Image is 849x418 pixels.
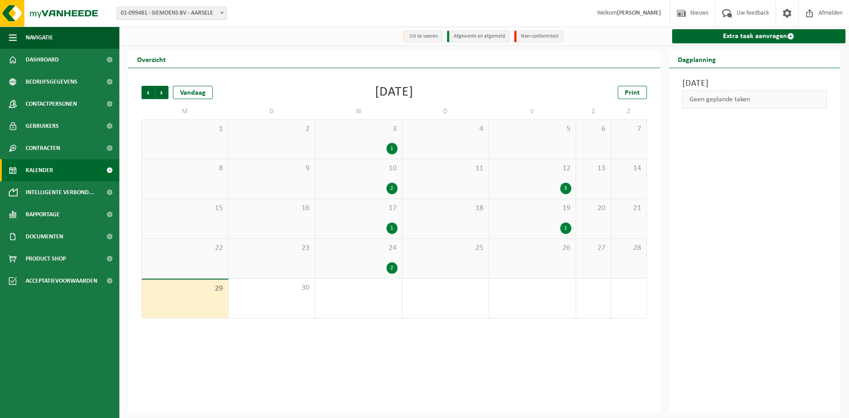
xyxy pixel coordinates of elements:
h3: [DATE] [682,77,827,90]
span: 21 [616,203,642,213]
span: 23 [233,243,311,253]
span: Documenten [26,226,63,248]
span: 1 [146,124,224,134]
div: 1 [560,222,571,234]
td: D [229,104,316,119]
div: 1 [386,222,398,234]
span: 9 [233,164,311,173]
h2: Dagplanning [669,50,725,68]
div: [DATE] [375,86,413,99]
li: Non-conformiteit [514,31,563,42]
a: Extra taak aanvragen [672,29,846,43]
span: Vorige [141,86,155,99]
strong: [PERSON_NAME] [617,10,661,16]
span: Print [625,89,640,96]
span: 28 [616,243,642,253]
span: 01-099481 - SIEMOENS BV - AARSELE [117,7,227,20]
span: Bedrijfsgegevens [26,71,77,93]
td: D [402,104,490,119]
td: Z [611,104,646,119]
span: 19 [493,203,571,213]
span: 2 [233,124,311,134]
span: Intelligente verbond... [26,181,94,203]
td: Z [576,104,612,119]
span: 30 [233,283,311,293]
span: 29 [146,284,224,294]
div: 2 [386,262,398,274]
span: 01-099481 - SIEMOENS BV - AARSELE [117,7,226,19]
span: Rapportage [26,203,60,226]
h2: Overzicht [128,50,175,68]
div: 2 [386,183,398,194]
span: Navigatie [26,27,53,49]
li: Afgewerkt en afgemeld [447,31,510,42]
div: Vandaag [173,86,213,99]
div: 3 [560,183,571,194]
div: 1 [386,143,398,154]
span: Kalender [26,159,53,181]
span: 8 [146,164,224,173]
span: 15 [146,203,224,213]
div: Geen geplande taken [682,90,827,109]
span: 11 [407,164,485,173]
span: Contactpersonen [26,93,77,115]
span: 25 [407,243,485,253]
span: 5 [493,124,571,134]
span: Contracten [26,137,60,159]
td: W [315,104,402,119]
li: Uit te voeren [403,31,443,42]
span: 14 [616,164,642,173]
span: 26 [493,243,571,253]
td: M [141,104,229,119]
span: 4 [407,124,485,134]
span: 20 [581,203,607,213]
span: 27 [581,243,607,253]
span: 7 [616,124,642,134]
span: 18 [407,203,485,213]
span: Volgende [155,86,168,99]
span: Gebruikers [26,115,59,137]
span: 6 [581,124,607,134]
span: 13 [581,164,607,173]
span: 3 [320,124,398,134]
span: Dashboard [26,49,59,71]
span: 12 [493,164,571,173]
a: Print [618,86,647,99]
span: 10 [320,164,398,173]
span: 24 [320,243,398,253]
span: Product Shop [26,248,66,270]
span: 16 [233,203,311,213]
span: 17 [320,203,398,213]
span: Acceptatievoorwaarden [26,270,97,292]
span: 22 [146,243,224,253]
td: V [489,104,576,119]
